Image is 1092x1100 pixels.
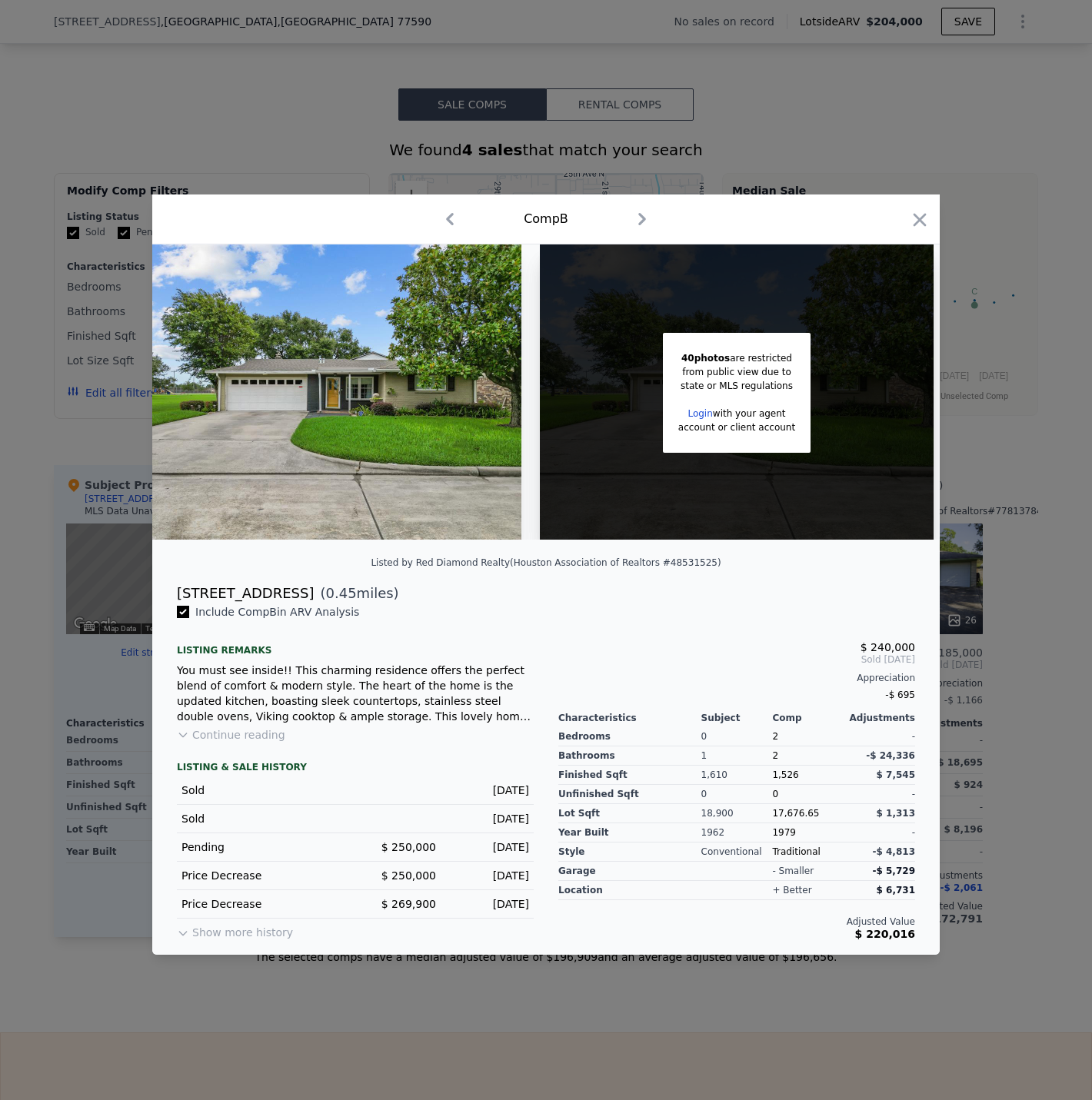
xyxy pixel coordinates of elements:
[181,896,343,912] div: Price Decrease
[326,585,357,601] span: 0.45
[772,746,844,766] div: 2
[772,712,844,724] div: Comp
[177,919,293,940] button: Show more history
[381,898,436,910] span: $ 269,900
[558,862,701,881] div: garage
[558,881,701,900] div: location
[558,785,701,804] div: Unfinished Sqft
[448,839,529,855] div: [DATE]
[181,811,343,826] div: Sold
[448,868,529,883] div: [DATE]
[772,808,819,819] span: 17,676.65
[844,712,915,724] div: Adjustments
[381,869,436,882] span: $ 250,000
[181,783,343,798] div: Sold
[772,865,814,877] div: - smaller
[701,823,773,842] div: 1962
[772,731,778,742] span: 2
[558,672,915,684] div: Appreciation
[844,785,915,804] div: -
[701,766,773,785] div: 1,610
[885,690,915,700] span: -$ 695
[524,210,568,228] div: Comp B
[371,557,721,568] div: Listed by Red Diamond Realty (Houston Association of Realtors #48531525)
[873,866,915,876] span: -$ 5,729
[877,769,915,780] span: $ 7,545
[772,769,798,780] span: 1,526
[177,727,285,743] button: Continue reading
[772,842,844,862] div: Traditional
[701,727,773,746] div: 0
[314,583,398,604] span: ( miles)
[844,727,915,746] div: -
[678,351,795,365] div: are restricted
[177,663,534,724] div: You must see inside!! This charming residence offers the perfect blend of comfort & modern style....
[128,244,521,540] img: Property Img
[558,712,701,724] div: Characteristics
[855,928,915,940] span: $ 220,016
[177,632,534,656] div: Listing remarks
[177,583,314,604] div: [STREET_ADDRESS]
[558,653,915,666] span: Sold [DATE]
[181,839,343,855] div: Pending
[861,641,915,653] span: $ 240,000
[558,916,915,928] div: Adjusted Value
[701,785,773,804] div: 0
[713,408,786,419] span: with your agent
[177,761,534,776] div: LISTING & SALE HISTORY
[873,846,915,857] span: -$ 4,813
[701,804,773,823] div: 18,900
[678,379,795,393] div: state or MLS regulations
[877,885,915,896] span: $ 6,731
[772,823,844,842] div: 1979
[701,746,773,766] div: 1
[687,408,712,419] a: Login
[678,420,795,434] div: account or client account
[681,353,730,364] span: 40 photos
[558,766,701,785] div: Finished Sqft
[448,811,529,826] div: [DATE]
[701,712,773,724] div: Subject
[866,750,915,761] span: -$ 24,336
[448,783,529,798] div: [DATE]
[181,868,343,883] div: Price Decrease
[558,842,701,862] div: Style
[844,823,915,842] div: -
[558,804,701,823] div: Lot Sqft
[558,727,701,746] div: Bedrooms
[189,606,365,618] span: Include Comp B in ARV Analysis
[772,789,778,799] span: 0
[877,808,915,819] span: $ 1,313
[701,842,773,862] div: Conventional
[772,884,811,896] div: + better
[678,365,795,379] div: from public view due to
[558,823,701,842] div: Year Built
[448,896,529,912] div: [DATE]
[381,841,436,853] span: $ 250,000
[558,746,701,766] div: Bathrooms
